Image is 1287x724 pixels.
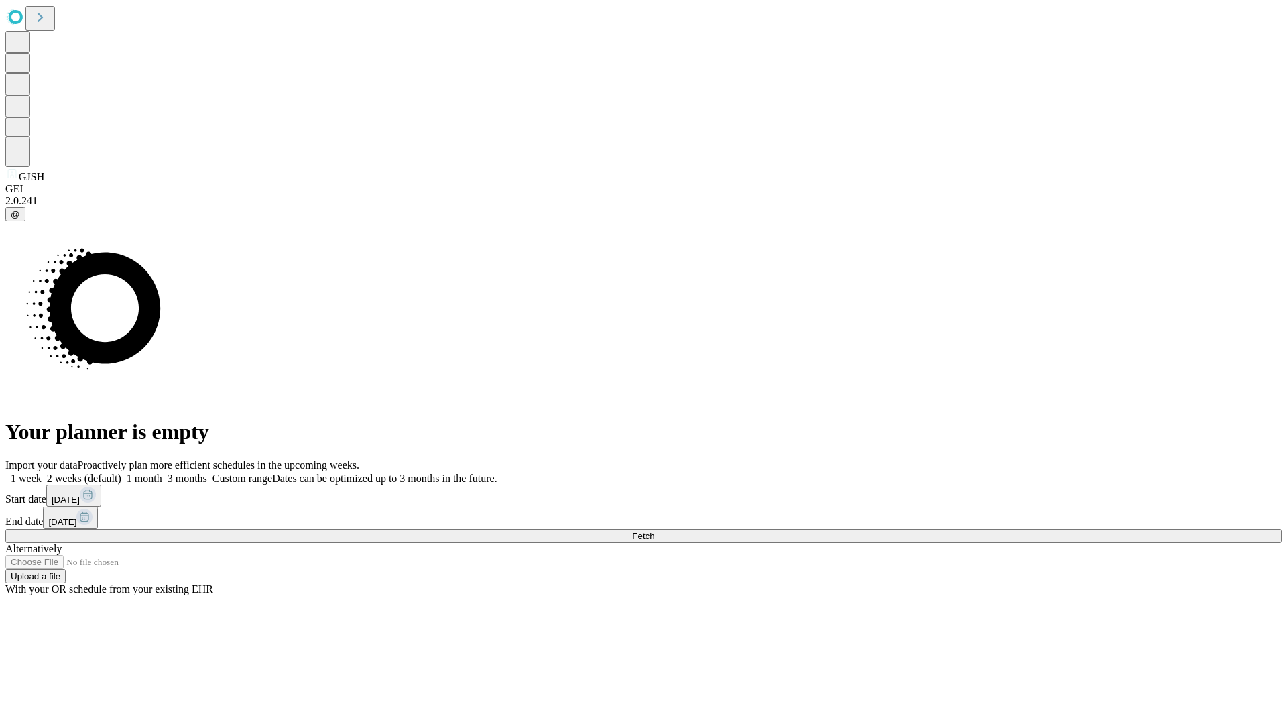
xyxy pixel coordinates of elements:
span: With your OR schedule from your existing EHR [5,583,213,595]
div: 2.0.241 [5,195,1282,207]
button: Upload a file [5,569,66,583]
span: 1 month [127,473,162,484]
span: GJSH [19,171,44,182]
span: Import your data [5,459,78,471]
button: [DATE] [43,507,98,529]
div: End date [5,507,1282,529]
span: Fetch [632,531,654,541]
button: Fetch [5,529,1282,543]
span: Proactively plan more efficient schedules in the upcoming weeks. [78,459,359,471]
button: [DATE] [46,485,101,507]
button: @ [5,207,25,221]
span: [DATE] [52,495,80,505]
span: 3 months [168,473,207,484]
span: Alternatively [5,543,62,554]
div: GEI [5,183,1282,195]
span: 2 weeks (default) [47,473,121,484]
span: [DATE] [48,517,76,527]
span: @ [11,209,20,219]
div: Start date [5,485,1282,507]
span: Dates can be optimized up to 3 months in the future. [272,473,497,484]
h1: Your planner is empty [5,420,1282,444]
span: 1 week [11,473,42,484]
span: Custom range [212,473,272,484]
